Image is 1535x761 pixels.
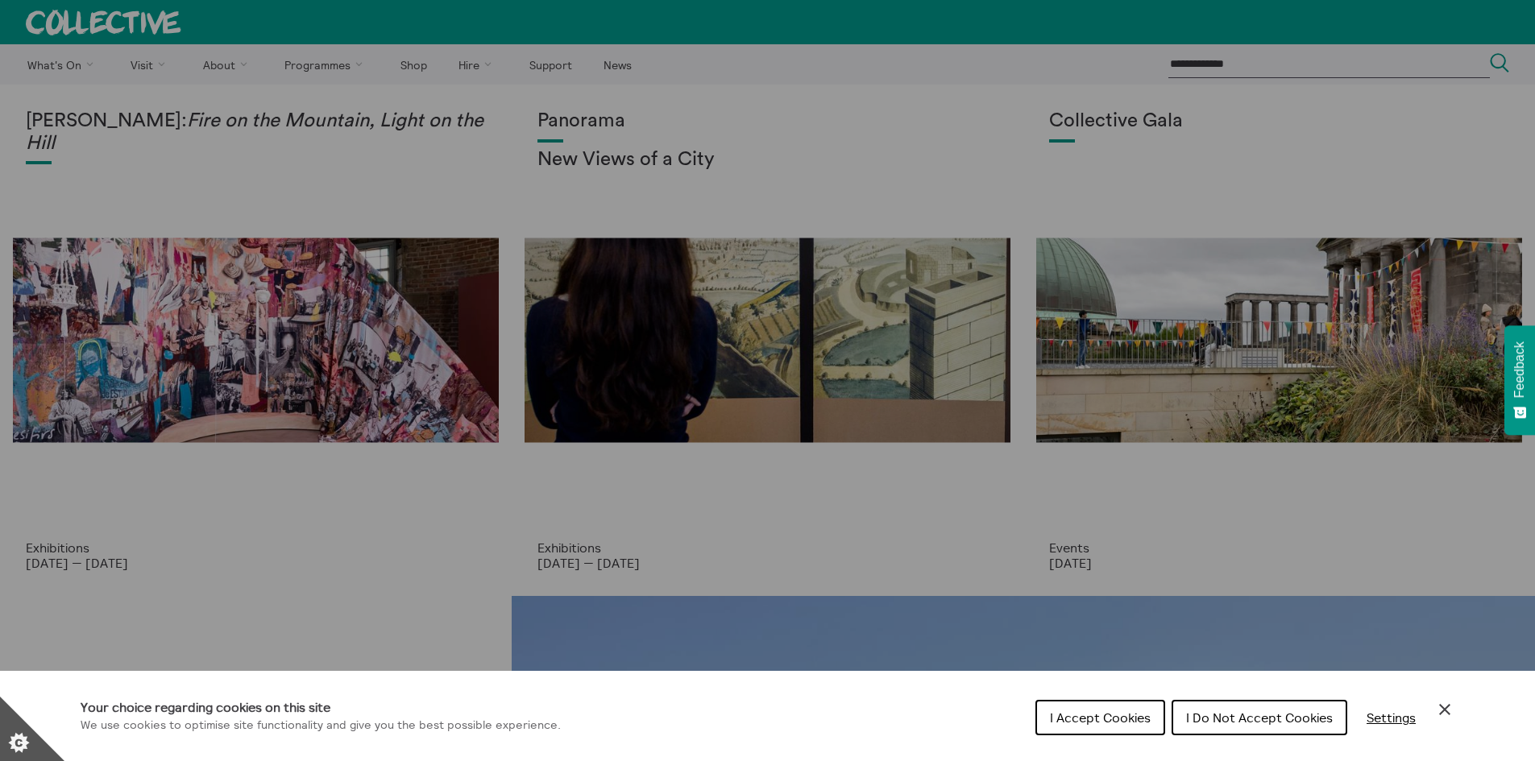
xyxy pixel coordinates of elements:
h1: Your choice regarding cookies on this site [81,697,561,717]
button: I Accept Cookies [1035,700,1165,735]
button: Settings [1354,701,1429,734]
button: Feedback - Show survey [1504,325,1535,435]
span: I Accept Cookies [1050,709,1151,726]
span: Settings [1367,709,1416,726]
p: We use cookies to optimise site functionality and give you the best possible experience. [81,717,561,734]
button: I Do Not Accept Cookies [1172,700,1347,735]
button: Close Cookie Control [1435,700,1454,719]
span: Feedback [1512,341,1527,398]
span: I Do Not Accept Cookies [1186,709,1333,726]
